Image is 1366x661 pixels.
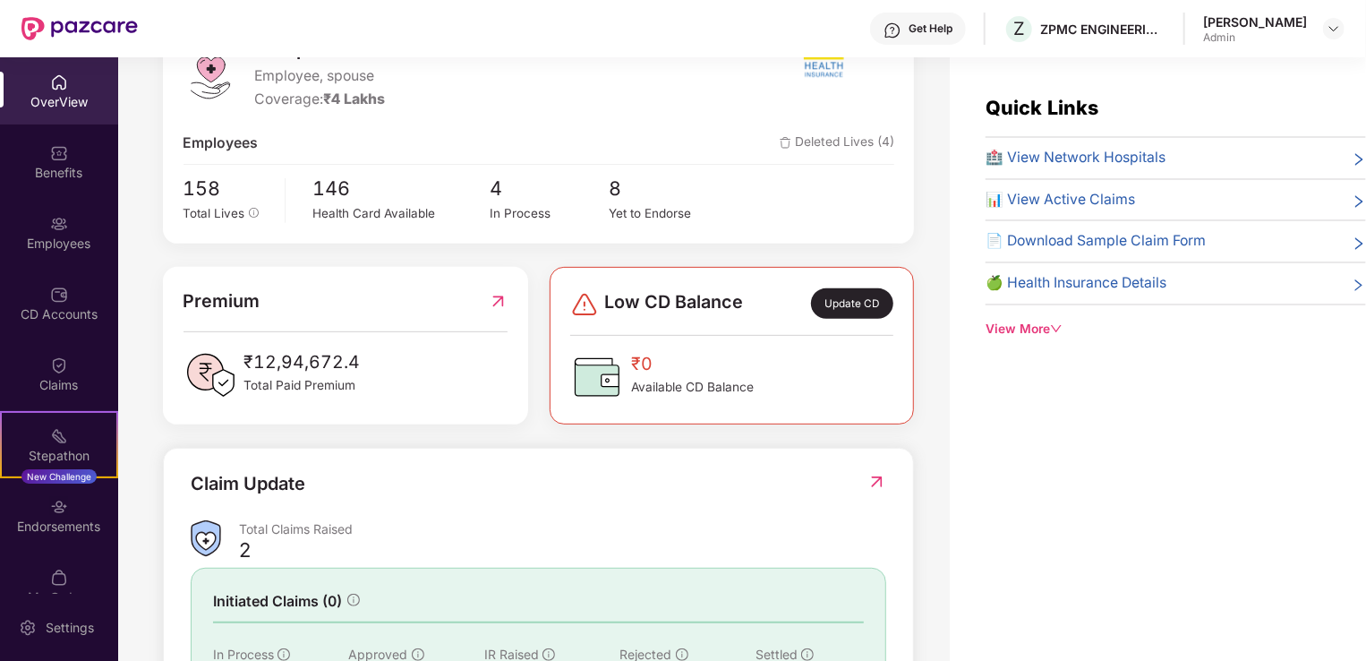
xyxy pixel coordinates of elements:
img: svg+xml;base64,PHN2ZyBpZD0iRW1wbG95ZWVzIiB4bWxucz0iaHR0cDovL3d3dy53My5vcmcvMjAwMC9zdmciIHdpZHRoPS... [50,215,68,233]
span: Initiated Claims (0) [213,590,342,613]
span: down [1050,322,1063,335]
div: Total Claims Raised [239,520,886,537]
span: info-circle [676,648,688,661]
div: Settings [40,619,99,637]
div: View More [986,320,1366,339]
span: 146 [312,174,491,204]
img: svg+xml;base64,PHN2ZyBpZD0iU2V0dGluZy0yMHgyMCIgeG1sbnM9Imh0dHA6Ly93d3cudzMub3JnLzIwMDAvc3ZnIiB3aW... [19,619,37,637]
span: Quick Links [986,96,1098,119]
div: Stepathon [2,447,116,465]
img: logo [184,47,237,100]
span: Total Paid Premium [244,376,361,396]
span: ₹4 Lakhs [324,90,386,107]
span: 🍏 Health Insurance Details [986,272,1166,295]
div: In Process [490,204,608,223]
img: svg+xml;base64,PHN2ZyBpZD0iSG9tZSIgeG1sbnM9Imh0dHA6Ly93d3cudzMub3JnLzIwMDAvc3ZnIiB3aWR0aD0iMjAiIG... [50,73,68,91]
img: New Pazcare Logo [21,17,138,40]
div: Update CD [811,288,893,319]
img: svg+xml;base64,PHN2ZyBpZD0iRGFuZ2VyLTMyeDMyIiB4bWxucz0iaHR0cDovL3d3dy53My5vcmcvMjAwMC9zdmciIHdpZH... [570,290,599,319]
div: Claim Update [191,470,305,498]
span: Employees [184,133,259,155]
img: CDBalanceIcon [570,350,624,404]
img: RedirectIcon [867,473,886,491]
img: svg+xml;base64,PHN2ZyBpZD0iQmVuZWZpdHMiIHhtbG5zPSJodHRwOi8vd3d3LnczLm9yZy8yMDAwL3N2ZyIgd2lkdGg9Ij... [50,144,68,162]
span: 8 [609,174,727,204]
div: [PERSON_NAME] [1203,13,1307,30]
span: info-circle [347,594,360,606]
span: Low CD Balance [604,288,743,319]
span: 4 [490,174,608,204]
div: Yet to Endorse [609,204,727,223]
img: svg+xml;base64,PHN2ZyBpZD0iQ2xhaW0iIHhtbG5zPSJodHRwOi8vd3d3LnczLm9yZy8yMDAwL3N2ZyIgd2lkdGg9IjIwIi... [50,356,68,374]
img: ClaimsSummaryIcon [191,520,221,557]
div: 2 [239,537,251,562]
span: 📊 View Active Claims [986,189,1135,211]
img: RedirectIcon [489,288,508,315]
span: Deleted Lives (4) [780,133,894,155]
div: Get Help [909,21,952,36]
span: 📄 Download Sample Claim Form [986,230,1206,253]
span: info-circle [801,648,814,661]
img: svg+xml;base64,PHN2ZyBpZD0iRW5kb3JzZW1lbnRzIiB4bWxucz0iaHR0cDovL3d3dy53My5vcmcvMjAwMC9zdmciIHdpZH... [50,498,68,516]
span: Z [1013,18,1025,39]
span: ₹0 [631,350,754,378]
span: Available CD Balance [631,378,754,398]
div: New Challenge [21,469,97,484]
span: right [1352,234,1366,253]
span: ₹12,94,672.4 [244,348,361,376]
div: Coverage: [255,89,457,111]
span: 158 [184,174,272,204]
span: info-circle [412,648,424,661]
img: svg+xml;base64,PHN2ZyBpZD0iTXlfT3JkZXJzIiBkYXRhLW5hbWU9Ik15IE9yZGVycyIgeG1sbnM9Imh0dHA6Ly93d3cudz... [50,569,68,587]
div: ZPMC ENGINEERING INDIA PRIVATE LIMITED [1040,21,1165,38]
img: svg+xml;base64,PHN2ZyBpZD0iRHJvcGRvd24tMzJ4MzIiIHhtbG5zPSJodHRwOi8vd3d3LnczLm9yZy8yMDAwL3N2ZyIgd2... [1327,21,1341,36]
span: Employee, spouse [255,65,457,88]
span: Premium [184,288,260,315]
div: Health Card Available [312,204,491,223]
span: right [1352,276,1366,295]
img: svg+xml;base64,PHN2ZyB4bWxucz0iaHR0cDovL3d3dy53My5vcmcvMjAwMC9zdmciIHdpZHRoPSIyMSIgaGVpZ2h0PSIyMC... [50,427,68,445]
span: Total Lives [184,206,245,220]
span: info-circle [277,648,290,661]
span: 🏥 View Network Hospitals [986,147,1165,169]
img: PaidPremiumIcon [184,348,237,402]
img: svg+xml;base64,PHN2ZyBpZD0iQ0RfQWNjb3VudHMiIGRhdGEtbmFtZT0iQ0QgQWNjb3VudHMiIHhtbG5zPSJodHRwOi8vd3... [50,286,68,304]
img: insurerIcon [790,36,858,81]
img: svg+xml;base64,PHN2ZyBpZD0iSGVscC0zMngzMiIgeG1sbnM9Imh0dHA6Ly93d3cudzMub3JnLzIwMDAvc3ZnIiB3aWR0aD... [884,21,901,39]
span: info-circle [542,648,555,661]
div: Admin [1203,30,1307,45]
img: deleteIcon [780,137,791,149]
span: info-circle [249,208,260,219]
span: right [1352,150,1366,169]
span: right [1352,193,1366,211]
